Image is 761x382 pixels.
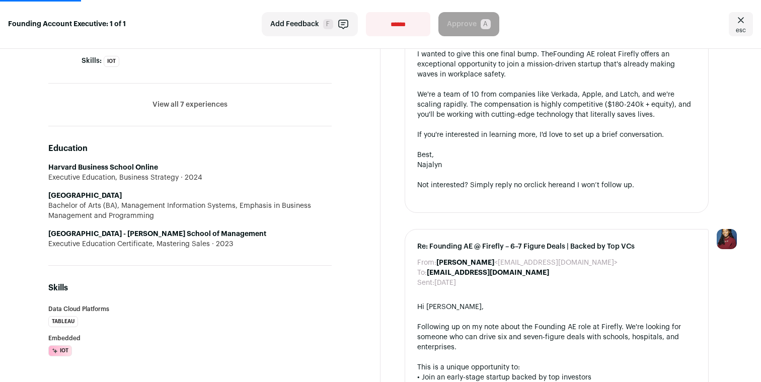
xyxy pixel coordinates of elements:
[417,130,696,140] div: If you're interested in learning more, I'd love to set up a brief conversation.
[270,19,319,29] span: Add Feedback
[48,316,78,327] li: Tableau
[48,142,332,155] h2: Education
[48,345,72,356] li: IOT
[210,239,233,249] span: 2023
[179,173,202,183] span: 2024
[417,150,696,160] div: Best,
[48,201,332,221] div: Bachelor of Arts (BA), Management Information Systems, Emphasis in Business Management and Progra...
[729,12,753,36] a: Close
[48,239,332,249] div: Executive Education Certificate, Mastering Sales
[530,182,563,189] a: click here
[48,173,332,183] div: Executive Education, Business Strategy
[48,335,332,341] h3: Embedded
[48,306,332,312] h3: Data Cloud Platforms
[417,90,696,120] div: We're a team of 10 from companies like Verkada, Apple, and Latch, and we're scaling rapidly. The ...
[553,51,610,58] a: Founding AE role
[48,164,158,171] strong: Harvard Business School Online
[153,100,227,110] button: View all 7 experiences
[417,268,427,278] dt: To:
[436,258,618,268] dd: <[EMAIL_ADDRESS][DOMAIN_NAME]>
[8,19,126,29] strong: Founding Account Executive: 1 of 1
[48,282,332,294] h2: Skills
[323,19,333,29] span: F
[736,26,746,34] span: esc
[417,278,434,288] dt: Sent:
[436,259,494,266] b: [PERSON_NAME]
[417,258,436,268] dt: From:
[434,278,456,288] dd: [DATE]
[48,231,266,238] strong: [GEOGRAPHIC_DATA] - [PERSON_NAME] School of Management
[262,12,358,36] button: Add Feedback F
[417,180,696,190] div: Not interested? Simply reply no or and I won’t follow up.
[48,192,122,199] strong: [GEOGRAPHIC_DATA]
[717,229,737,249] img: 10010497-medium_jpg
[82,56,102,66] span: Skills:
[417,242,696,252] span: Re: Founding AE @ Firefly – 6–7 Figure Deals | Backed by Top VCs
[427,269,549,276] b: [EMAIL_ADDRESS][DOMAIN_NAME]
[417,49,696,80] div: I wanted to give this one final bump. The at Firefly offers an exceptional opportunity to join a ...
[417,160,696,170] div: Najalyn
[104,56,119,67] li: IOT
